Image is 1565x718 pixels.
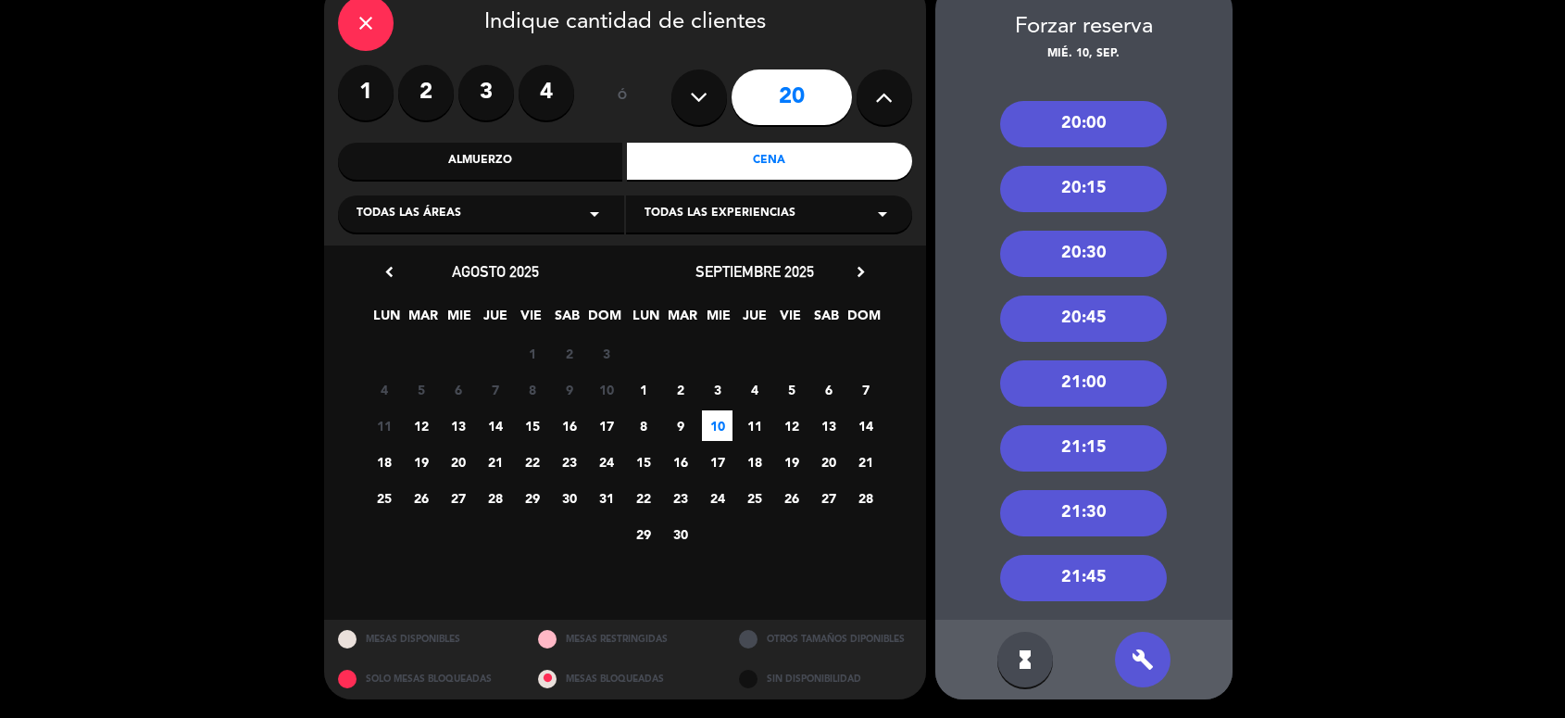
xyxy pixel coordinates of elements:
[407,305,438,335] span: MAR
[739,305,770,335] span: JUE
[524,660,725,699] div: MESAS BLOQUEADAS
[588,305,619,335] span: DOM
[554,374,584,405] span: 9
[517,447,547,477] span: 22
[591,374,621,405] span: 10
[583,203,606,225] i: arrow_drop_down
[1000,296,1167,342] div: 20:45
[338,143,623,180] div: Almuerzo
[517,338,547,369] span: 1
[406,483,436,513] span: 26
[776,410,807,441] span: 12
[443,410,473,441] span: 13
[480,305,510,335] span: JUE
[591,338,621,369] span: 3
[324,660,525,699] div: SOLO MESAS BLOQUEADAS
[338,65,394,120] label: 1
[871,203,894,225] i: arrow_drop_down
[667,305,697,335] span: MAR
[443,374,473,405] span: 6
[935,45,1233,64] div: mié. 10, sep.
[665,483,695,513] span: 23
[695,262,814,281] span: septiembre 2025
[443,483,473,513] span: 27
[665,519,695,549] span: 30
[517,410,547,441] span: 15
[850,410,881,441] span: 14
[628,447,658,477] span: 15
[371,305,402,335] span: LUN
[775,305,806,335] span: VIE
[406,447,436,477] span: 19
[1000,425,1167,472] div: 21:15
[847,305,878,335] span: DOM
[480,483,510,513] span: 28
[452,262,539,281] span: agosto 2025
[406,410,436,441] span: 12
[355,12,377,34] i: close
[1000,555,1167,601] div: 21:45
[480,447,510,477] span: 21
[1000,231,1167,277] div: 20:30
[739,447,770,477] span: 18
[554,483,584,513] span: 30
[552,305,582,335] span: SAB
[850,374,881,405] span: 7
[850,483,881,513] span: 28
[813,483,844,513] span: 27
[519,65,574,120] label: 4
[357,205,461,223] span: Todas las áreas
[739,483,770,513] span: 25
[1000,360,1167,407] div: 21:00
[665,447,695,477] span: 16
[702,374,732,405] span: 3
[369,374,399,405] span: 4
[516,305,546,335] span: VIE
[739,410,770,441] span: 11
[628,483,658,513] span: 22
[776,447,807,477] span: 19
[591,447,621,477] span: 24
[725,660,926,699] div: SIN DISPONIBILIDAD
[1000,101,1167,147] div: 20:00
[369,483,399,513] span: 25
[591,410,621,441] span: 17
[554,338,584,369] span: 2
[850,447,881,477] span: 21
[380,262,399,282] i: chevron_left
[480,374,510,405] span: 7
[444,305,474,335] span: MIE
[631,305,661,335] span: LUN
[369,410,399,441] span: 11
[443,447,473,477] span: 20
[813,447,844,477] span: 20
[1014,649,1036,671] i: hourglass_full
[628,374,658,405] span: 1
[1132,649,1154,671] i: build
[480,410,510,441] span: 14
[703,305,733,335] span: MIE
[554,447,584,477] span: 23
[813,410,844,441] span: 13
[369,447,399,477] span: 18
[739,374,770,405] span: 4
[665,374,695,405] span: 2
[776,483,807,513] span: 26
[524,620,725,660] div: MESAS RESTRINGIDAS
[813,374,844,405] span: 6
[406,374,436,405] span: 5
[593,65,653,130] div: ó
[554,410,584,441] span: 16
[665,410,695,441] span: 9
[935,9,1233,45] div: Forzar reserva
[398,65,454,120] label: 2
[591,483,621,513] span: 31
[1000,490,1167,536] div: 21:30
[517,483,547,513] span: 29
[702,447,732,477] span: 17
[324,620,525,660] div: MESAS DISPONIBLES
[628,519,658,549] span: 29
[458,65,514,120] label: 3
[627,143,912,180] div: Cena
[645,205,795,223] span: Todas las experiencias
